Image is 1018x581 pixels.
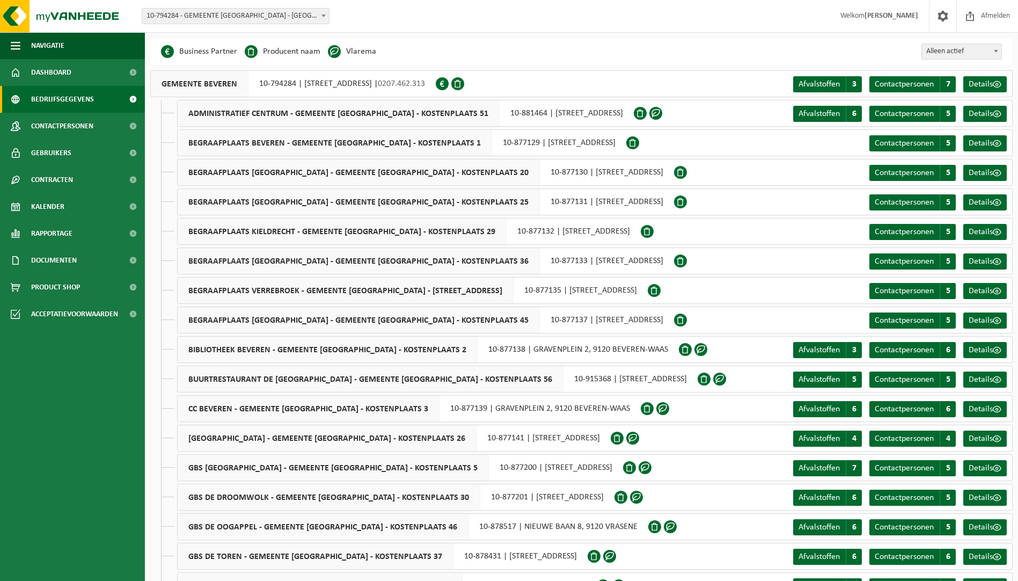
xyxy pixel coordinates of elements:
[969,287,993,295] span: Details
[846,106,862,122] span: 6
[969,523,993,532] span: Details
[963,224,1007,240] a: Details
[969,464,993,473] span: Details
[969,228,993,236] span: Details
[793,401,862,417] a: Afvalstoffen 6
[177,484,614,511] div: 10-877201 | [STREET_ADDRESS]
[921,43,1002,60] span: Alleen actief
[846,490,862,506] span: 6
[865,12,918,20] strong: [PERSON_NAME]
[940,431,956,447] span: 4
[328,43,376,60] li: Vlarema
[31,166,73,193] span: Contracten
[846,431,862,447] span: 4
[177,129,626,156] div: 10-877129 | [STREET_ADDRESS]
[846,76,862,92] span: 3
[963,519,1007,535] a: Details
[969,375,993,384] span: Details
[177,307,674,333] div: 10-877137 | [STREET_ADDRESS]
[178,484,480,510] span: GBS DE DROOMWOLK - GEMEENTE [GEOGRAPHIC_DATA] - KOSTENPLAATS 30
[161,43,237,60] li: Business Partner
[969,169,993,177] span: Details
[846,549,862,565] span: 6
[869,549,956,565] a: Contactpersonen 6
[875,405,934,413] span: Contactpersonen
[793,76,862,92] a: Afvalstoffen 3
[31,274,80,301] span: Product Shop
[963,283,1007,299] a: Details
[31,140,71,166] span: Gebruikers
[963,460,1007,476] a: Details
[31,193,64,220] span: Kalender
[31,220,72,247] span: Rapportage
[869,431,956,447] a: Contactpersonen 4
[846,372,862,388] span: 5
[178,425,477,451] span: [GEOGRAPHIC_DATA] - GEMEENTE [GEOGRAPHIC_DATA] - KOSTENPLAATS 26
[940,194,956,210] span: 5
[31,113,93,140] span: Contactpersonen
[177,277,648,304] div: 10-877135 | [STREET_ADDRESS]
[177,218,641,245] div: 10-877132 | [STREET_ADDRESS]
[963,135,1007,151] a: Details
[969,405,993,413] span: Details
[875,375,934,384] span: Contactpersonen
[869,253,956,270] a: Contactpersonen 5
[940,519,956,535] span: 5
[178,248,540,274] span: BEGRAAFPLAATS [GEOGRAPHIC_DATA] - GEMEENTE [GEOGRAPHIC_DATA] - KOSTENPLAATS 36
[869,224,956,240] a: Contactpersonen 5
[178,159,540,185] span: BEGRAAFPLAATS [GEOGRAPHIC_DATA] - GEMEENTE [GEOGRAPHIC_DATA] - KOSTENPLAATS 20
[963,549,1007,565] a: Details
[869,342,956,358] a: Contactpersonen 6
[969,493,993,502] span: Details
[940,283,956,299] span: 5
[799,80,840,89] span: Afvalstoffen
[940,135,956,151] span: 5
[963,431,1007,447] a: Details
[151,71,248,97] span: GEMEENTE BEVEREN
[875,169,934,177] span: Contactpersonen
[875,434,934,443] span: Contactpersonen
[177,395,641,422] div: 10-877139 | GRAVENPLEIN 2, 9120 BEVEREN-WAAS
[799,464,840,473] span: Afvalstoffen
[969,434,993,443] span: Details
[793,490,862,506] a: Afvalstoffen 6
[177,248,674,274] div: 10-877133 | [STREET_ADDRESS]
[963,76,1007,92] a: Details
[799,434,840,443] span: Afvalstoffen
[846,342,862,358] span: 3
[875,139,934,148] span: Contactpersonen
[869,460,956,476] a: Contactpersonen 5
[940,224,956,240] span: 5
[869,490,956,506] a: Contactpersonen 5
[940,165,956,181] span: 5
[178,366,563,392] span: BUURTRESTAURANT DE [GEOGRAPHIC_DATA] - GEMEENTE [GEOGRAPHIC_DATA] - KOSTENPLAATS 56
[177,100,634,127] div: 10-881464 | [STREET_ADDRESS]
[969,139,993,148] span: Details
[177,188,674,215] div: 10-877131 | [STREET_ADDRESS]
[940,490,956,506] span: 5
[245,43,320,60] li: Producent naam
[940,401,956,417] span: 6
[178,278,514,303] span: BEGRAAFPLAATS VERREBROEK - GEMEENTE [GEOGRAPHIC_DATA] - [STREET_ADDRESS]
[178,455,489,481] span: GBS [GEOGRAPHIC_DATA] - GEMEENTE [GEOGRAPHIC_DATA] - KOSTENPLAATS 5
[869,372,956,388] a: Contactpersonen 5
[177,425,611,452] div: 10-877141 | [STREET_ADDRESS]
[178,189,540,215] span: BEGRAAFPLAATS [GEOGRAPHIC_DATA] - GEMEENTE [GEOGRAPHIC_DATA] - KOSTENPLAATS 25
[846,401,862,417] span: 6
[178,337,478,362] span: BIBLIOTHEEK BEVEREN - GEMEENTE [GEOGRAPHIC_DATA] - KOSTENPLAATS 2
[875,523,934,532] span: Contactpersonen
[969,80,993,89] span: Details
[178,543,453,569] span: GBS DE TOREN - GEMEENTE [GEOGRAPHIC_DATA] - KOSTENPLAATS 37
[869,401,956,417] a: Contactpersonen 6
[869,519,956,535] a: Contactpersonen 5
[793,460,862,476] a: Afvalstoffen 7
[793,431,862,447] a: Afvalstoffen 4
[875,228,934,236] span: Contactpersonen
[963,401,1007,417] a: Details
[963,342,1007,358] a: Details
[846,460,862,476] span: 7
[178,514,468,540] span: GBS DE OOGAPPEL - GEMEENTE [GEOGRAPHIC_DATA] - KOSTENPLAATS 46
[875,198,934,207] span: Contactpersonen
[940,549,956,565] span: 6
[940,342,956,358] span: 6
